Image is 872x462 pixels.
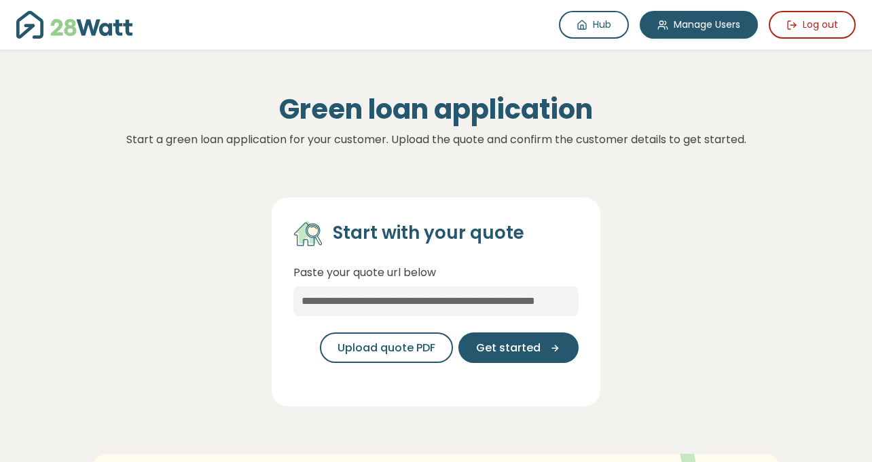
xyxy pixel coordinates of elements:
[80,131,792,149] p: Start a green loan application for your customer. Upload the quote and confirm the customer detai...
[559,11,629,39] a: Hub
[769,11,856,39] button: Log out
[80,93,792,126] h1: Green loan application
[640,11,758,39] a: Manage Users
[320,332,453,363] button: Upload quote PDF
[476,340,541,356] span: Get started
[333,222,524,245] h4: Start with your quote
[16,11,132,39] img: 28Watt
[458,332,579,363] button: Get started
[338,340,435,356] span: Upload quote PDF
[293,264,579,282] p: Paste your quote url below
